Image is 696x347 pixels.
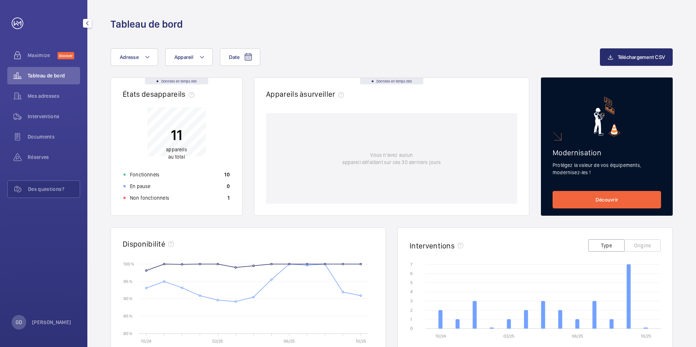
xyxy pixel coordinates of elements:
span: appareils [166,147,187,152]
p: GD [16,319,22,326]
text: 10/24 [141,339,151,344]
button: Adresse [111,48,158,66]
p: 1 [228,194,230,202]
span: Discover [58,52,74,59]
span: Adresse [120,54,139,60]
p: Non fonctionnels [130,194,169,202]
text: 5 [410,280,413,285]
h2: Disponibilité [123,239,165,248]
text: 3 [410,298,413,303]
text: 90 % [123,296,133,301]
h2: Appareils à [266,89,347,99]
text: 10/24 [435,334,446,339]
text: 7 [410,262,412,267]
span: appareils [154,89,197,99]
text: 0 [410,326,413,331]
div: Données en temps réel [360,78,423,84]
text: 4 [410,289,413,294]
h2: Interventions [410,241,455,250]
h2: États des [123,89,197,99]
text: 95 % [123,279,133,284]
text: 02/25 [212,339,223,344]
text: 80 % [123,331,133,336]
text: 10/25 [356,339,366,344]
button: Téléchargement CSV [600,48,673,66]
span: Documents [28,133,80,140]
span: Interventions [28,113,80,120]
p: Vous n'avez aucun appareil défaillant sur ces 30 derniers jours [342,151,441,166]
h2: Modernisation [553,148,661,157]
span: Appareil [174,54,193,60]
p: Protégez la valeur de vos équipements, modernisez-les ! [553,161,661,176]
p: 11 [166,126,187,144]
span: Des questions? [28,186,80,193]
span: Date [229,54,240,60]
text: 06/25 [572,334,583,339]
p: [PERSON_NAME] [32,319,71,326]
text: 6 [410,271,413,276]
span: Téléchargement CSV [618,54,665,60]
p: 0 [227,183,230,190]
span: Mes adresses [28,92,80,100]
button: Date [220,48,260,66]
span: Tableau de bord [28,72,80,79]
a: Découvrir [553,191,661,208]
img: marketing-card.svg [594,97,620,136]
text: 85 % [123,314,133,319]
span: Réserves [28,153,80,161]
p: En pause [130,183,150,190]
div: Données en temps réel [145,78,208,84]
span: surveiller [304,89,347,99]
button: Origine [624,239,661,252]
button: Appareil [165,48,213,66]
p: Fonctionnels [130,171,159,178]
text: 100 % [123,261,134,266]
p: 10 [224,171,230,178]
text: 02/25 [503,334,514,339]
text: 06/25 [284,339,295,344]
text: 2 [410,308,412,313]
span: Maximize [28,52,58,59]
p: au total [166,146,187,160]
text: 10/25 [641,334,651,339]
h1: Tableau de bord [111,17,183,31]
text: 1 [410,317,412,322]
button: Type [588,239,625,252]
